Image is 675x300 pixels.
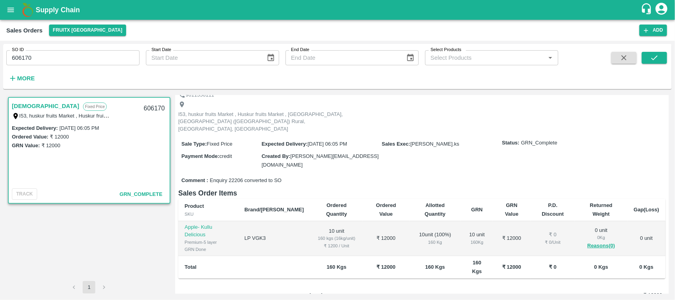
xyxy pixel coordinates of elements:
p: Apple- Kullu Delicious [185,224,232,238]
label: Start Date [151,47,171,53]
b: ₹ 0 [549,264,557,270]
div: 0 Kg [581,234,621,241]
h6: Sales Order Items [178,188,666,199]
button: Select DC [49,25,127,36]
td: ₹ 12000 [493,221,531,256]
input: Enter SO ID [6,50,140,65]
b: Ordered Value [376,202,396,217]
div: SKU [185,211,232,218]
p: 9611556111 [185,91,214,99]
label: ₹ 12000 [50,134,69,140]
label: I53, huskur fruits Market , Huskur fruits Market , [GEOGRAPHIC_DATA], [GEOGRAPHIC_DATA] ([GEOGRAP... [19,112,424,119]
span: [PERSON_NAME].ks [410,141,459,147]
b: Brand/[PERSON_NAME] [244,207,304,213]
button: Reasons(0) [581,241,621,251]
span: Enquiry 22206 converted to SO [210,177,282,184]
b: 160 Kgs [327,264,346,270]
h6: ₹ 12000 [602,291,662,299]
b: Allotted Quantity [425,202,446,217]
div: Premium-5 layer [185,239,232,246]
input: Start Date [146,50,260,65]
b: Product [185,203,204,209]
button: More [6,72,37,85]
label: Ordered Value: [12,134,48,140]
button: page 1 [83,281,95,294]
label: Created By : [261,153,290,159]
b: 160 Kgs [472,260,482,274]
a: Supply Chain [36,4,641,15]
div: ₹ 1200 / Unit [316,242,357,249]
nav: pagination navigation [66,281,112,294]
td: ₹ 12000 [363,221,409,256]
b: GRN [471,207,483,213]
div: customer-support [641,3,654,17]
label: Expected Delivery : [261,141,307,147]
span: Fixed Price [207,141,233,147]
strong: More [17,75,35,82]
b: Total [185,264,197,270]
img: logo [20,2,36,18]
label: Comment : [182,177,208,184]
button: Open [545,53,556,63]
div: 160 kgs (16kg/unit) [316,235,357,242]
span: GRN_Complete [119,191,162,197]
button: Choose date [403,50,418,65]
label: Sale Type : [182,141,207,147]
label: End Date [291,47,309,53]
b: ₹ 12000 [502,264,521,270]
span: GRN_Complete [521,139,558,147]
div: 160 Kg [416,239,455,246]
p: Fruit Price [300,291,391,300]
td: 10 unit [310,221,363,256]
label: [DATE] 06:05 PM [59,125,99,131]
b: GRN Value [505,202,518,217]
a: [DEMOGRAPHIC_DATA] [12,101,79,111]
label: Sales Exec : [382,141,410,147]
b: 160 Kgs [425,264,445,270]
p: Fixed Price [83,103,107,111]
input: End Date [286,50,400,65]
div: 10 unit ( 100 %) [416,231,455,246]
button: Choose date [263,50,278,65]
b: Returned Weight [590,202,613,217]
div: 606170 [139,99,169,118]
div: Sales Orders [6,25,43,36]
b: P.D. Discount [542,202,564,217]
label: SO ID [12,47,24,53]
button: open drawer [2,1,20,19]
div: 160 Kg [467,239,486,246]
b: ₹ 12000 [376,264,395,270]
input: Select Products [427,53,543,63]
b: Supply Chain [36,6,80,14]
label: Expected Delivery : [12,125,58,131]
div: GRN Done [185,246,232,253]
div: 0 unit [581,227,621,251]
b: Gap(Loss) [634,207,659,213]
label: Select Products [431,47,461,53]
span: [PERSON_NAME][EMAIL_ADDRESS][DOMAIN_NAME] [261,153,378,168]
td: 0 unit [628,221,666,256]
b: 0 Kgs [639,264,653,270]
span: [DATE] 06:05 PM [308,141,347,147]
div: account of current user [654,2,669,18]
td: LP VGK3 [238,221,310,256]
label: Status: [502,139,520,147]
div: ₹ 0 / Unit [537,239,569,246]
b: Ordered Quantity [326,202,347,217]
p: I53, huskur fruits Market , Huskur fruits Market , [GEOGRAPHIC_DATA], [GEOGRAPHIC_DATA] ([GEOGRAP... [178,111,356,133]
label: ₹ 12000 [42,142,61,148]
div: 10 unit [467,231,486,246]
label: GRN Value: [12,142,40,148]
div: ₹ 0 [537,231,569,239]
b: 0 Kgs [594,264,608,270]
label: Payment Mode : [182,153,219,159]
button: Add [639,25,667,36]
span: credit [219,153,232,159]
